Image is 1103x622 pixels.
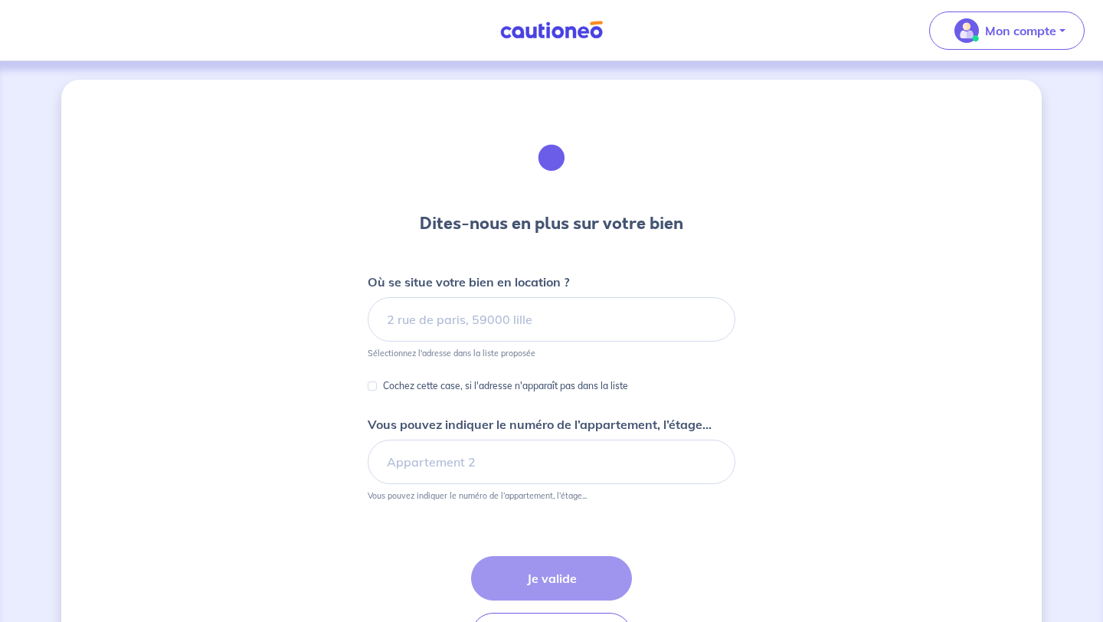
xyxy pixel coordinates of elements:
[368,415,712,434] p: Vous pouvez indiquer le numéro de l’appartement, l’étage...
[510,116,593,199] img: illu_houses.svg
[368,490,587,501] p: Vous pouvez indiquer le numéro de l’appartement, l’étage...
[494,21,609,40] img: Cautioneo
[929,11,1085,50] button: illu_account_valid_menu.svgMon compte
[368,297,735,342] input: 2 rue de paris, 59000 lille
[985,21,1056,40] p: Mon compte
[954,18,979,43] img: illu_account_valid_menu.svg
[420,211,683,236] h3: Dites-nous en plus sur votre bien
[368,440,735,484] input: Appartement 2
[368,348,535,358] p: Sélectionnez l'adresse dans la liste proposée
[383,377,628,395] p: Cochez cette case, si l'adresse n'apparaît pas dans la liste
[368,273,569,291] p: Où se situe votre bien en location ?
